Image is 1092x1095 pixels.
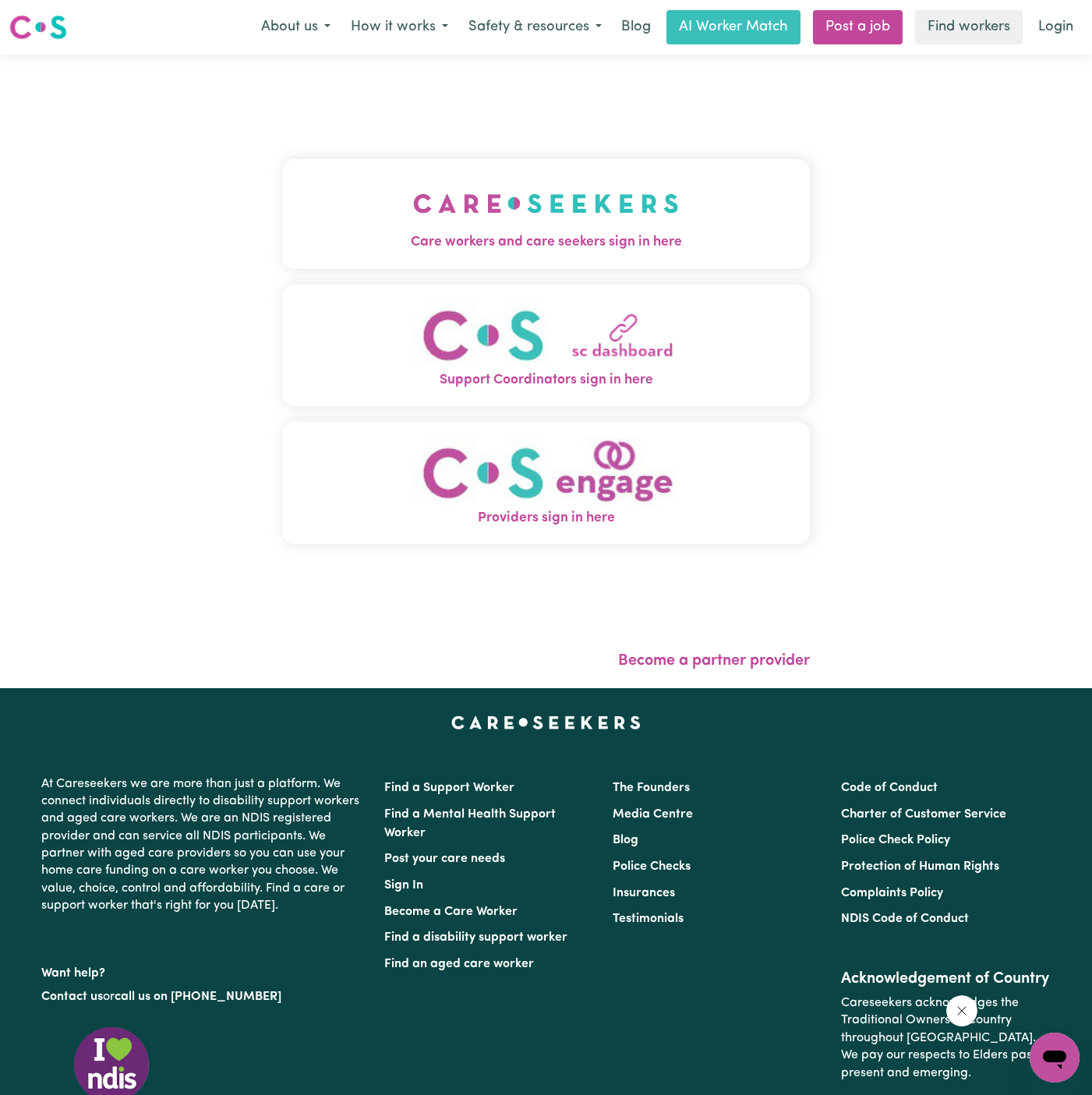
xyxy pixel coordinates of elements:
a: Become a Care Worker [384,906,518,918]
a: Code of Conduct [841,782,938,794]
a: Find workers [915,10,1023,44]
a: Media Centre [613,808,693,821]
span: Support Coordinators sign in here [282,370,810,390]
a: Insurances [613,887,675,899]
a: Testimonials [613,913,684,925]
a: NDIS Code of Conduct [841,913,969,925]
button: About us [251,11,341,44]
a: Charter of Customer Service [841,808,1006,821]
iframe: Button to launch messaging window [1030,1033,1080,1083]
p: Careseekers acknowledges the Traditional Owners of Country throughout [GEOGRAPHIC_DATA]. We pay o... [841,988,1051,1088]
a: Protection of Human Rights [841,860,999,873]
a: Blog [612,10,660,44]
a: Complaints Policy [841,887,943,899]
iframe: Close message [946,995,977,1026]
button: Care workers and care seekers sign in here [282,159,810,268]
a: Find a Mental Health Support Worker [384,808,556,839]
a: Careseekers home page [451,716,641,729]
button: Support Coordinators sign in here [282,284,810,407]
a: Login [1029,10,1083,44]
a: Careseekers logo [9,9,67,45]
a: Police Check Policy [841,834,950,846]
button: How it works [341,11,458,44]
span: Care workers and care seekers sign in here [282,232,810,253]
img: Careseekers logo [9,13,67,41]
h2: Acknowledgement of Country [841,970,1051,988]
a: Find a disability support worker [384,931,567,944]
span: Need any help? [9,11,94,23]
p: At Careseekers we are more than just a platform. We connect individuals directly to disability su... [41,769,366,921]
p: or [41,982,366,1012]
a: The Founders [613,782,690,794]
button: Providers sign in here [282,422,810,544]
button: Safety & resources [458,11,612,44]
a: Post your care needs [384,853,505,865]
a: Sign In [384,879,423,892]
a: call us on [PHONE_NUMBER] [115,991,281,1003]
a: Blog [613,834,638,846]
span: Providers sign in here [282,508,810,528]
a: Contact us [41,991,103,1003]
a: Police Checks [613,860,691,873]
a: Find a Support Worker [384,782,514,794]
a: Become a partner provider [618,653,810,669]
a: AI Worker Match [666,10,800,44]
a: Post a job [813,10,903,44]
a: Find an aged care worker [384,958,534,970]
p: Want help? [41,959,366,982]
